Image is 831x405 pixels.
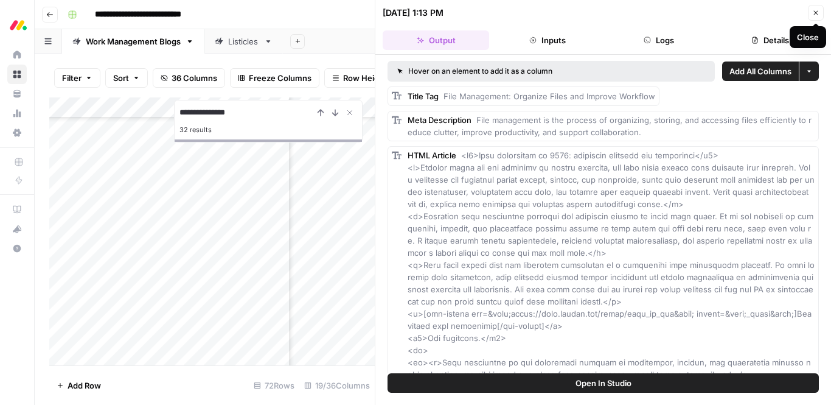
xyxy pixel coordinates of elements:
button: Next Result [328,105,342,120]
button: Filter [54,68,100,88]
div: 72 Rows [249,376,299,395]
div: 32 results [179,122,357,137]
div: 19/36 Columns [299,376,375,395]
button: Inputs [494,30,600,50]
span: Open In Studio [575,377,631,389]
div: Work Management Blogs [86,35,181,48]
button: Help + Support [7,239,27,258]
span: File management is the process of organizing, storing, and accessing files efficiently to reduce ... [408,115,812,137]
button: Freeze Columns [230,68,319,88]
img: Monday.com Logo [7,14,29,36]
a: Home [7,45,27,65]
span: File Management: Organize Files and Improve Workflow [443,91,655,101]
button: Open In Studio [388,373,819,393]
span: Filter [62,72,82,84]
span: 36 Columns [172,72,217,84]
button: Logs [606,30,712,50]
div: Listicles [228,35,259,48]
a: AirOps Academy [7,200,27,219]
button: Output [383,30,489,50]
span: Title Tag [408,91,439,101]
button: Row Height [324,68,395,88]
div: Close [797,31,819,43]
a: Settings [7,123,27,143]
button: Add Row [49,376,108,395]
button: Details [717,30,824,50]
a: Your Data [7,84,27,104]
button: Close Search [342,105,357,120]
button: Add All Columns [722,62,799,81]
button: 36 Columns [153,68,225,88]
span: Sort [113,72,129,84]
span: Freeze Columns [249,72,311,84]
button: Workspace: Monday.com [7,10,27,40]
button: What's new? [7,219,27,239]
span: Add All Columns [729,65,791,77]
span: Add Row [68,379,101,392]
span: HTML Article [408,150,456,160]
div: [DATE] 1:13 PM [383,7,443,19]
div: Hover on an element to add it as a column [397,66,629,77]
button: Previous Result [313,105,328,120]
div: What's new? [8,220,26,238]
a: Browse [7,65,27,84]
a: Listicles [204,29,283,54]
a: Usage [7,104,27,123]
button: Sort [105,68,148,88]
a: Work Management Blogs [62,29,204,54]
span: Meta Description [408,115,471,125]
span: Row Height [343,72,387,84]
